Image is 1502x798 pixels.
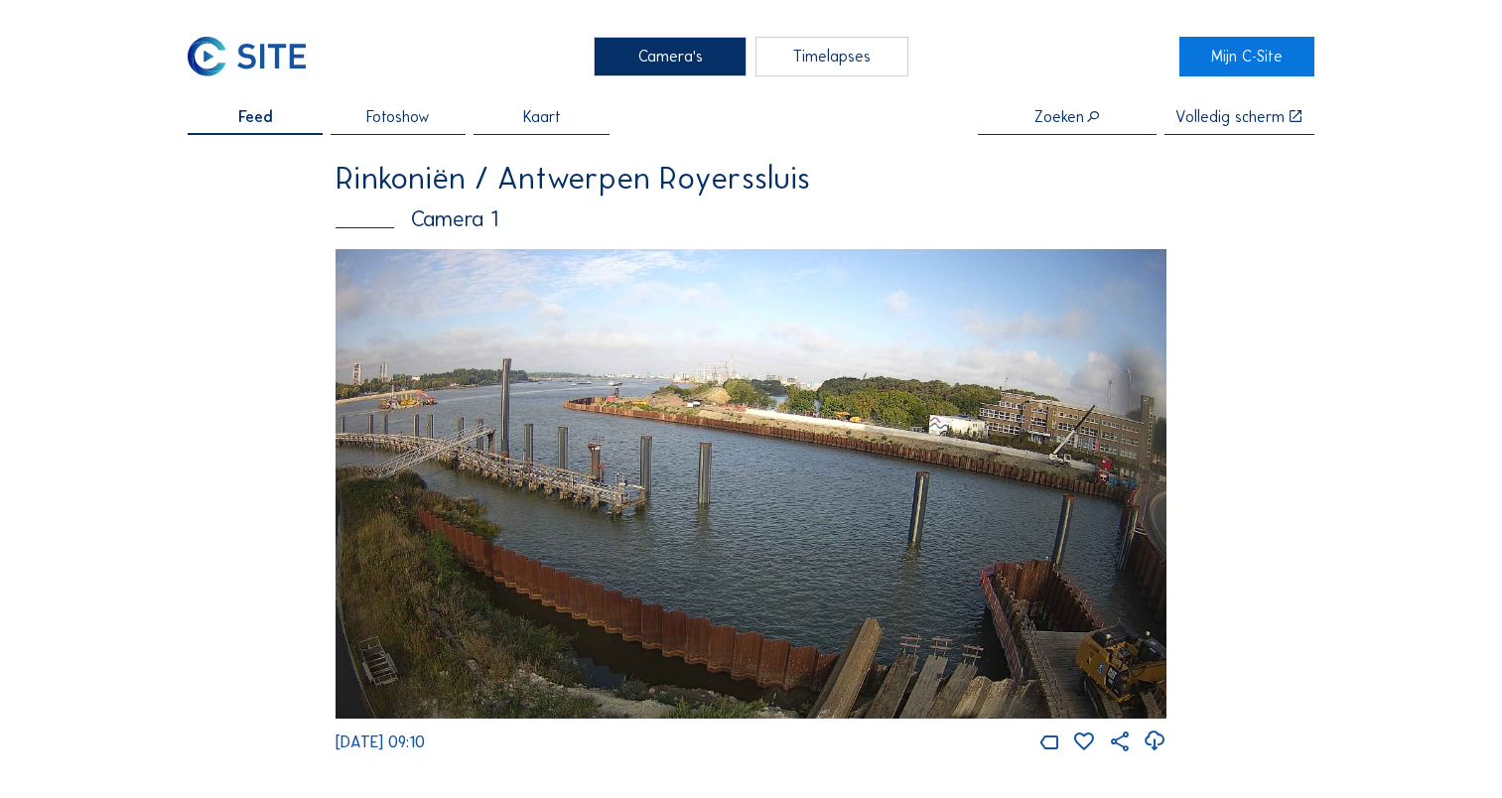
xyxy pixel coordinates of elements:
[188,37,323,76] a: C-SITE Logo
[1175,109,1285,125] div: Volledig scherm
[336,163,1166,194] div: Rinkoniën / Antwerpen Royerssluis
[336,208,1166,230] div: Camera 1
[238,109,273,125] span: Feed
[594,37,747,76] div: Camera's
[523,109,561,125] span: Kaart
[755,37,908,76] div: Timelapses
[1179,37,1314,76] a: Mijn C-Site
[336,732,425,751] span: [DATE] 09:10
[366,109,430,125] span: Fotoshow
[188,37,306,76] img: C-SITE Logo
[336,249,1166,719] img: Image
